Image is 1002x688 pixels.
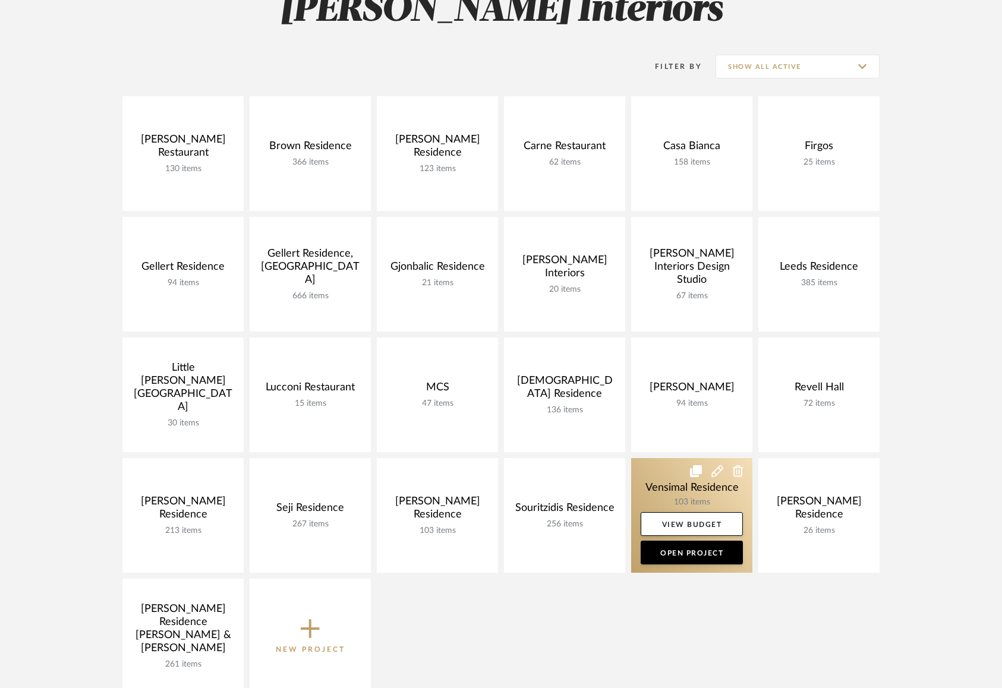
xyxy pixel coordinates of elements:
div: [PERSON_NAME] [641,381,743,399]
div: Gellert Residence [132,260,234,278]
div: Lucconi Restaurant [259,381,361,399]
p: New Project [276,643,345,655]
div: 213 items [132,526,234,536]
div: Firgos [768,140,870,157]
div: 25 items [768,157,870,168]
div: MCS [386,381,489,399]
div: [PERSON_NAME] Interiors Design Studio [641,247,743,291]
div: 94 items [132,278,234,288]
div: Leeds Residence [768,260,870,278]
div: [PERSON_NAME] Residence [386,133,489,164]
a: View Budget [641,512,743,536]
a: Open Project [641,541,743,564]
div: Casa Bianca [641,140,743,157]
div: [PERSON_NAME] Residence [PERSON_NAME] & [PERSON_NAME] [132,602,234,659]
div: Gjonbalic Residence [386,260,489,278]
div: [PERSON_NAME] Restaurant [132,133,234,164]
div: 158 items [641,157,743,168]
div: 26 items [768,526,870,536]
div: Gellert Residence, [GEOGRAPHIC_DATA] [259,247,361,291]
div: Carne Restaurant [513,140,616,157]
div: Revell Hall [768,381,870,399]
div: Little [PERSON_NAME][GEOGRAPHIC_DATA] [132,361,234,418]
div: Filter By [639,61,702,72]
div: 47 items [386,399,489,409]
div: 123 items [386,164,489,174]
div: [PERSON_NAME] Residence [386,495,489,526]
div: Souritzidis Residence [513,501,616,519]
div: [PERSON_NAME] Residence [132,495,234,526]
div: 267 items [259,519,361,529]
div: 130 items [132,164,234,174]
div: 15 items [259,399,361,409]
div: 20 items [513,285,616,295]
div: 136 items [513,405,616,415]
div: 103 items [386,526,489,536]
div: 366 items [259,157,361,168]
div: 21 items [386,278,489,288]
div: 94 items [641,399,743,409]
div: 62 items [513,157,616,168]
div: 261 items [132,659,234,670]
div: 30 items [132,418,234,428]
div: 666 items [259,291,361,301]
div: 385 items [768,278,870,288]
div: 67 items [641,291,743,301]
div: 256 items [513,519,616,529]
div: [PERSON_NAME] Interiors [513,254,616,285]
div: [PERSON_NAME] Residence [768,495,870,526]
div: [DEMOGRAPHIC_DATA] Residence [513,374,616,405]
div: 72 items [768,399,870,409]
div: Brown Residence [259,140,361,157]
div: Seji Residence [259,501,361,519]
